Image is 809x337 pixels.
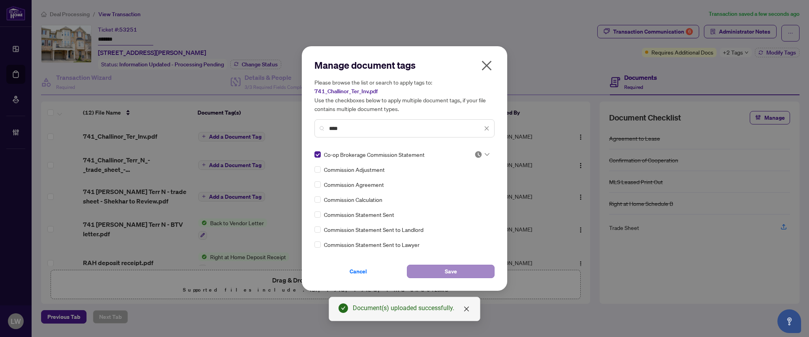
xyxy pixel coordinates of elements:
[407,265,495,278] button: Save
[314,265,402,278] button: Cancel
[353,303,470,313] div: Document(s) uploaded successfully.
[484,126,489,131] span: close
[324,210,394,219] span: Commission Statement Sent
[324,165,385,174] span: Commission Adjustment
[314,59,495,72] h2: Manage document tags
[474,151,482,158] img: status
[324,240,420,249] span: Commission Statement Sent to Lawyer
[324,180,384,189] span: Commission Agreement
[324,150,425,159] span: Co-op Brokerage Commission Statement
[480,59,493,72] span: close
[339,303,348,313] span: check-circle
[474,151,489,158] span: Pending Review
[314,88,378,95] span: 741_Challinor_Ter_Inv.pdf
[463,306,470,312] span: close
[462,305,471,313] a: Close
[350,265,367,278] span: Cancel
[324,225,423,234] span: Commission Statement Sent to Landlord
[314,78,495,113] h5: Please browse the list or search to apply tags to: Use the checkboxes below to apply multiple doc...
[777,309,801,333] button: Open asap
[324,195,382,204] span: Commission Calculation
[445,265,457,278] span: Save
